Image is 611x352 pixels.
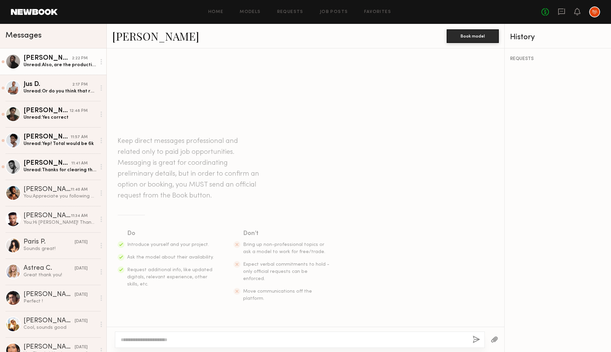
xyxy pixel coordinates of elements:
[240,10,260,14] a: Models
[5,32,42,40] span: Messages
[243,262,329,281] span: Expect verbal commitments to hold - only official requests can be enforced.
[277,10,303,14] a: Requests
[24,114,96,121] div: Unread: Yes correct
[72,55,88,62] div: 2:22 PM
[71,134,88,141] div: 11:57 AM
[24,141,96,147] div: Unread: Yep! Total would be 6k
[24,134,71,141] div: [PERSON_NAME]
[24,186,71,193] div: [PERSON_NAME]
[510,57,606,61] div: REQUESTS
[320,10,348,14] a: Job Posts
[112,29,199,43] a: [PERSON_NAME]
[127,243,209,247] span: Introduce yourself and your project.
[208,10,224,14] a: Home
[24,272,96,278] div: Great thank you!
[24,193,96,200] div: You: Appreciate you following up! Thank you!
[24,344,75,351] div: [PERSON_NAME]
[24,265,75,272] div: Astrea C.
[24,167,96,173] div: Unread: Thanks for clearing that up
[24,239,75,246] div: Paris P.
[127,255,214,260] span: Ask the model about their availability.
[127,229,214,238] div: Do
[127,268,212,287] span: Request additional info, like updated digitals, relevant experience, other skills, etc.
[24,246,96,252] div: Sounds great!
[71,213,88,219] div: 11:34 AM
[118,136,261,201] header: Keep direct messages professional and related only to paid job opportunities. Messaging is great ...
[75,292,88,298] div: [DATE]
[24,291,75,298] div: [PERSON_NAME]
[447,33,499,39] a: Book model
[75,344,88,351] div: [DATE]
[24,62,96,68] div: Unread: Also, are the production days 8 hours?
[243,289,312,301] span: Move communications off the platform.
[24,81,72,88] div: Jus D.
[24,324,96,331] div: Cool, sounds good
[24,55,72,62] div: [PERSON_NAME]
[24,212,71,219] div: [PERSON_NAME]
[364,10,391,14] a: Favorites
[510,33,606,41] div: History
[71,160,88,167] div: 11:41 AM
[24,160,71,167] div: [PERSON_NAME]
[243,229,330,238] div: Don’t
[75,265,88,272] div: [DATE]
[243,243,325,254] span: Bring up non-professional topics or ask a model to work for free/trade.
[75,318,88,324] div: [DATE]
[447,29,499,43] button: Book model
[75,239,88,246] div: [DATE]
[71,187,88,193] div: 11:40 AM
[24,219,96,226] div: You: Hi [PERSON_NAME]! Thanks for reaching out! That's outside of our current budget so feel free...
[24,298,96,305] div: Perfect !
[24,88,96,94] div: Unread: Or do you think that rate is within budget?
[24,318,75,324] div: [PERSON_NAME]
[70,108,88,114] div: 12:48 PM
[24,107,70,114] div: [PERSON_NAME]
[72,82,88,88] div: 2:17 PM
